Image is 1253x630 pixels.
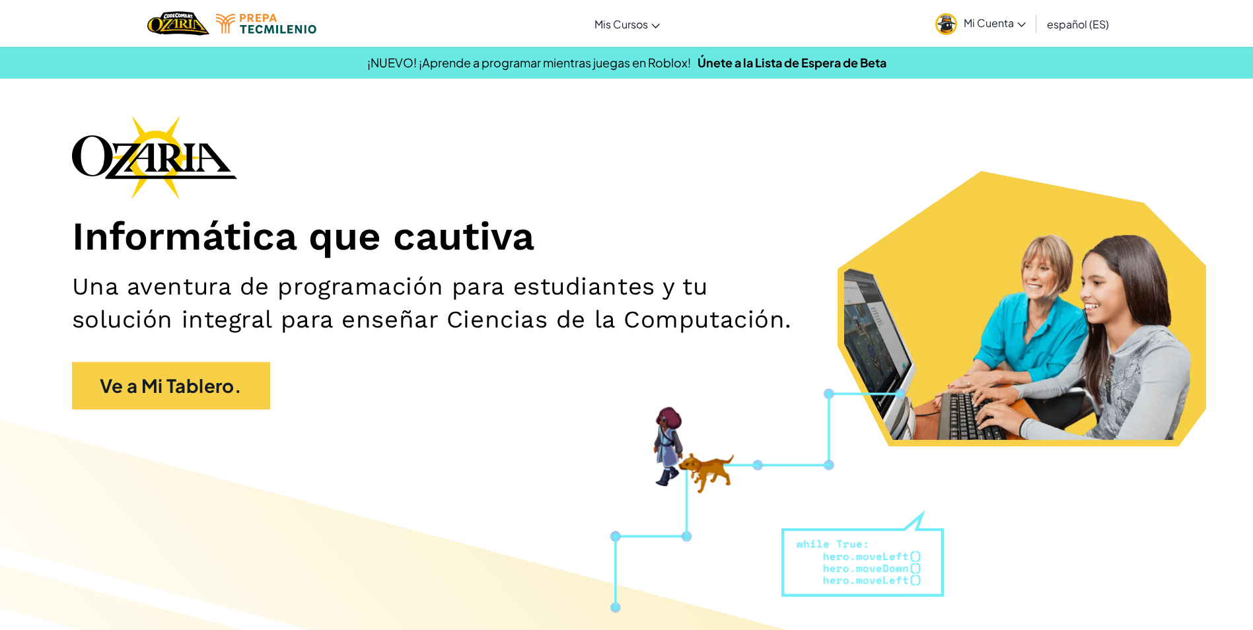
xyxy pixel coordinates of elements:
img: avatar [935,13,957,35]
a: Únete a la Lista de Espera de Beta [698,55,886,70]
img: Ozaria branding logo [72,115,237,199]
a: Ozaria by CodeCombat logo [147,10,209,37]
img: Home [147,10,209,37]
span: ¡NUEVO! ¡Aprende a programar mientras juegas en Roblox! [367,55,691,70]
h1: Informática que cautiva [72,213,1182,261]
a: Ve a Mi Tablero. [72,362,270,409]
a: Mis Cursos [588,6,666,42]
a: español (ES) [1040,6,1116,42]
span: Mis Cursos [594,17,648,31]
span: Mi Cuenta [964,16,1026,30]
a: Mi Cuenta [929,3,1032,44]
h2: Una aventura de programación para estudiantes y tu solución integral para enseñar Ciencias de la ... [72,270,816,335]
span: español (ES) [1047,17,1109,31]
img: Tecmilenio logo [216,14,316,34]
